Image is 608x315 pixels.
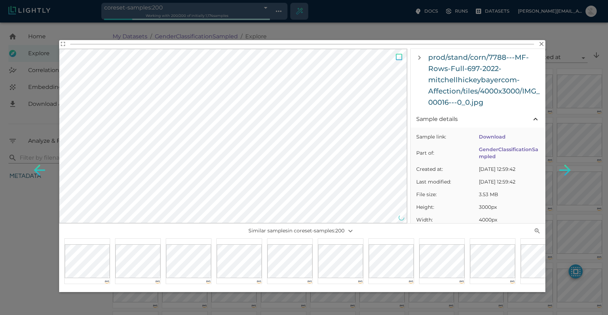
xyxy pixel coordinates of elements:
[413,52,425,64] button: Hide sample details
[391,49,407,65] span: Select sample
[416,178,477,185] span: Last modified:
[479,166,540,173] span: [DATE] 12:59:42
[416,204,477,211] span: Height:
[416,166,477,173] span: Created at:
[59,40,67,48] button: View full details
[537,40,545,48] button: Close overlay
[479,191,540,198] span: 3.53 MB
[416,133,477,140] span: Sample link:
[416,115,531,123] span: Sample details
[221,225,384,237] p: Similar samples in coreset-samples:200
[416,216,477,223] span: Width:
[479,178,540,185] span: [DATE] 12:59:42
[411,111,545,128] div: Sample details
[479,134,506,140] a: Download
[428,52,543,108] h6: prod/stand/corn/7788---MF-Rows-Full-697-2022-mitchellhickeybayercom-Affection/tiles/4000x3000/IMG...
[479,146,538,160] a: GenderClassificationSampled
[479,216,540,223] span: 4000px
[479,204,540,211] span: 3000px
[416,149,477,156] span: Part of:
[416,191,477,198] span: File size:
